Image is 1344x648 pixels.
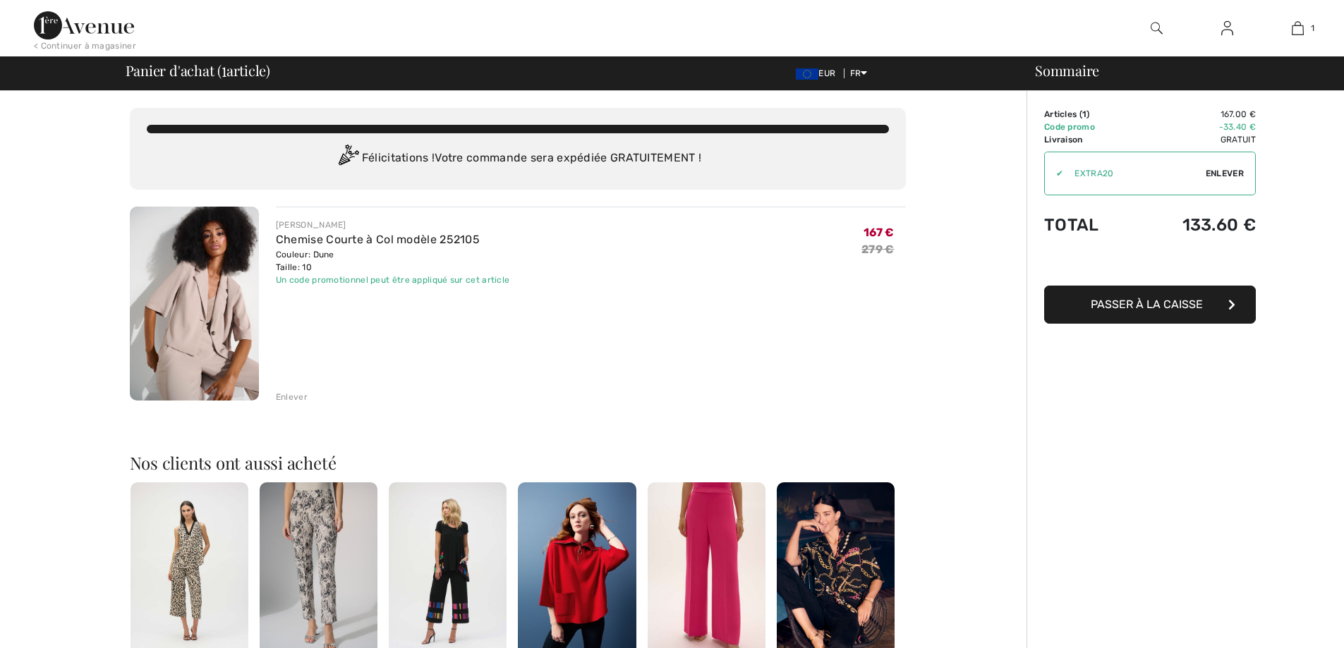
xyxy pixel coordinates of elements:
[334,145,362,173] img: Congratulation2.svg
[276,391,308,403] div: Enlever
[1206,167,1244,180] span: Enlever
[147,145,889,173] div: Félicitations ! Votre commande sera expédiée GRATUITEMENT !
[1044,121,1134,133] td: Code promo
[276,219,510,231] div: [PERSON_NAME]
[1063,152,1206,195] input: Code promo
[1134,108,1256,121] td: 167.00 €
[850,68,868,78] span: FR
[1044,133,1134,146] td: Livraison
[796,68,818,80] img: Euro
[864,226,895,239] span: 167 €
[1018,63,1336,78] div: Sommaire
[34,39,136,52] div: < Continuer à magasiner
[1044,108,1134,121] td: Articles ( )
[796,68,841,78] span: EUR
[276,248,510,274] div: Couleur: Dune Taille: 10
[1045,167,1063,180] div: ✔
[34,11,134,39] img: 1ère Avenue
[1082,109,1086,119] span: 1
[1311,22,1314,35] span: 1
[130,454,906,471] h2: Nos clients ont aussi acheté
[1044,249,1256,281] iframe: PayPal
[1151,20,1163,37] img: recherche
[861,243,895,256] s: 279 €
[1134,133,1256,146] td: Gratuit
[1134,121,1256,133] td: -33.40 €
[1134,201,1256,249] td: 133.60 €
[130,207,259,401] img: Chemise Courte à Col modèle 252105
[276,274,510,286] div: Un code promotionnel peut être appliqué sur cet article
[1221,20,1233,37] img: Mes infos
[126,63,271,78] span: Panier d'achat ( article)
[1210,20,1245,37] a: Se connecter
[222,60,226,78] span: 1
[1044,286,1256,324] button: Passer à la caisse
[1263,20,1332,37] a: 1
[1292,20,1304,37] img: Mon panier
[276,233,480,246] a: Chemise Courte à Col modèle 252105
[1044,201,1134,249] td: Total
[1091,298,1203,311] span: Passer à la caisse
